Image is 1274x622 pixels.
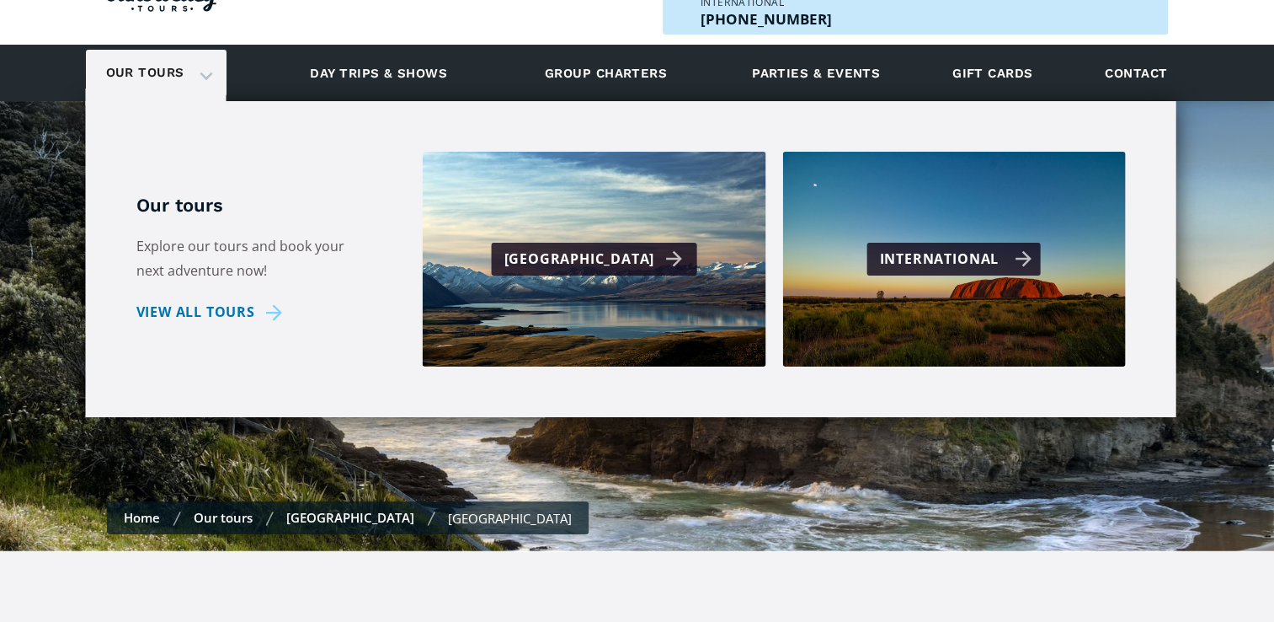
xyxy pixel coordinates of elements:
a: View all tours [136,300,289,324]
a: Contact [1096,50,1175,96]
div: [GEOGRAPHIC_DATA] [504,247,688,271]
a: [GEOGRAPHIC_DATA] [286,509,414,526]
a: Our tours [194,509,253,526]
div: Our tours [86,50,227,96]
a: Home [124,509,160,526]
div: [GEOGRAPHIC_DATA] [448,510,572,527]
a: Our tours [93,53,197,93]
a: International [782,152,1126,367]
a: Day trips & shows [289,50,468,96]
nav: Our tours [86,101,1176,417]
h5: Our tours [136,194,372,218]
nav: breadcrumbs [107,501,589,534]
a: Gift cards [944,50,1042,96]
a: Parties & events [744,50,888,96]
p: Explore our tours and book your next adventure now! [136,234,372,283]
a: [GEOGRAPHIC_DATA] [423,152,766,367]
p: [PHONE_NUMBER] [701,12,832,26]
a: Call us outside of NZ on +6463447465 [701,12,832,26]
div: International [880,247,1032,271]
a: Group charters [524,50,688,96]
